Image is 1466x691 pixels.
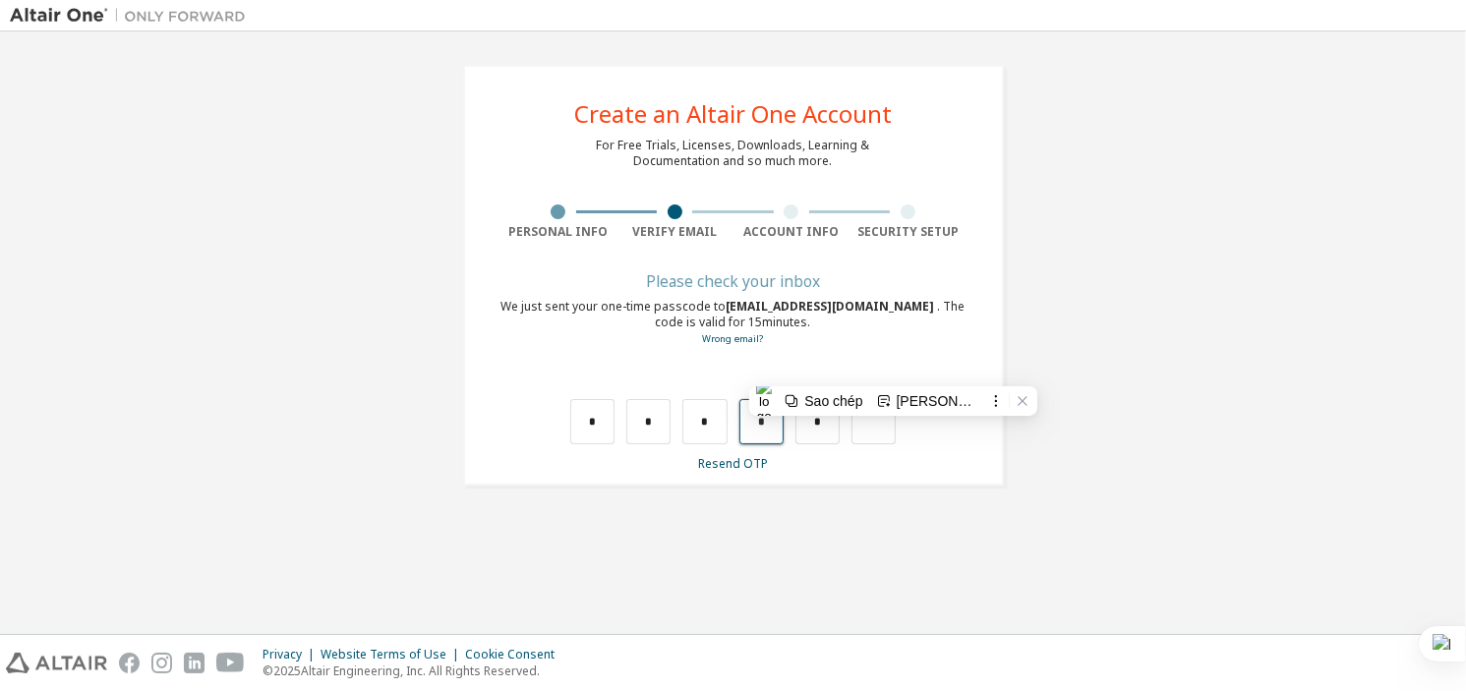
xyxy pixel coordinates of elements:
[850,224,967,240] div: Security Setup
[616,224,733,240] div: Verify Email
[500,299,967,347] div: We just sent your one-time passcode to . The code is valid for 15 minutes.
[500,224,617,240] div: Personal Info
[733,224,850,240] div: Account Info
[10,6,256,26] img: Altair One
[321,647,465,662] div: Website Terms of Use
[263,662,566,679] p: © 2025 Altair Engineering, Inc. All Rights Reserved.
[465,647,566,662] div: Cookie Consent
[574,102,892,126] div: Create an Altair One Account
[597,138,870,169] div: For Free Trials, Licenses, Downloads, Learning & Documentation and so much more.
[727,298,938,315] span: [EMAIL_ADDRESS][DOMAIN_NAME]
[698,455,768,472] a: Resend OTP
[184,653,205,673] img: linkedin.svg
[703,332,764,345] a: Go back to the registration form
[216,653,245,673] img: youtube.svg
[500,275,967,287] div: Please check your inbox
[119,653,140,673] img: facebook.svg
[6,653,107,673] img: altair_logo.svg
[263,647,321,662] div: Privacy
[151,653,172,673] img: instagram.svg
